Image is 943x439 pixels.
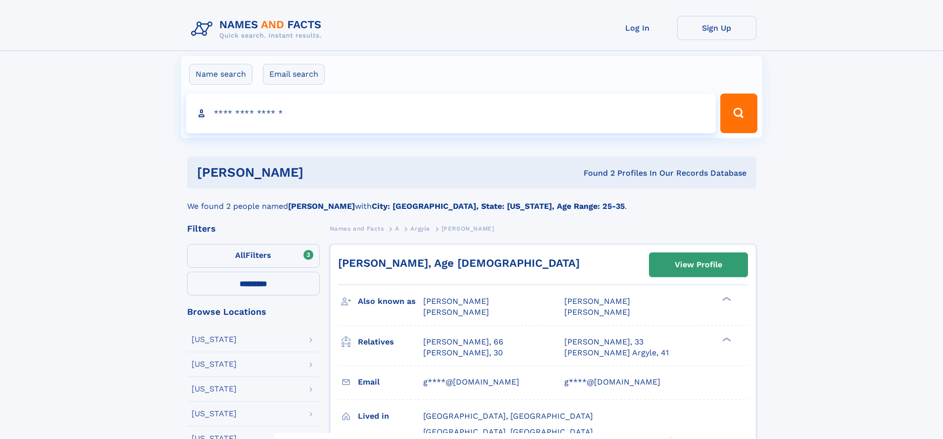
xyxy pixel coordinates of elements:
[423,411,593,421] span: [GEOGRAPHIC_DATA], [GEOGRAPHIC_DATA]
[358,334,423,350] h3: Relatives
[192,410,237,418] div: [US_STATE]
[395,225,399,232] span: A
[423,337,503,347] a: [PERSON_NAME], 66
[263,64,325,85] label: Email search
[598,16,677,40] a: Log In
[330,222,384,235] a: Names and Facts
[192,385,237,393] div: [US_STATE]
[358,408,423,425] h3: Lived in
[720,94,757,133] button: Search Button
[649,253,747,277] a: View Profile
[720,336,732,342] div: ❯
[189,64,252,85] label: Name search
[675,253,722,276] div: View Profile
[186,94,716,133] input: search input
[423,347,503,358] a: [PERSON_NAME], 30
[444,168,746,179] div: Found 2 Profiles In Our Records Database
[442,225,495,232] span: [PERSON_NAME]
[288,201,355,211] b: [PERSON_NAME]
[564,307,630,317] span: [PERSON_NAME]
[564,296,630,306] span: [PERSON_NAME]
[423,307,489,317] span: [PERSON_NAME]
[410,225,430,232] span: Argyle
[187,307,320,316] div: Browse Locations
[187,16,330,43] img: Logo Names and Facts
[197,166,444,179] h1: [PERSON_NAME]
[564,337,644,347] a: [PERSON_NAME], 33
[358,374,423,390] h3: Email
[720,296,732,302] div: ❯
[187,189,756,212] div: We found 2 people named with .
[564,347,669,358] a: [PERSON_NAME] Argyle, 41
[187,244,320,268] label: Filters
[677,16,756,40] a: Sign Up
[187,224,320,233] div: Filters
[338,257,580,269] a: [PERSON_NAME], Age [DEMOGRAPHIC_DATA]
[192,336,237,343] div: [US_STATE]
[192,360,237,368] div: [US_STATE]
[358,293,423,310] h3: Also known as
[372,201,625,211] b: City: [GEOGRAPHIC_DATA], State: [US_STATE], Age Range: 25-35
[423,296,489,306] span: [PERSON_NAME]
[423,427,593,437] span: [GEOGRAPHIC_DATA], [GEOGRAPHIC_DATA]
[410,222,430,235] a: Argyle
[235,250,246,260] span: All
[395,222,399,235] a: A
